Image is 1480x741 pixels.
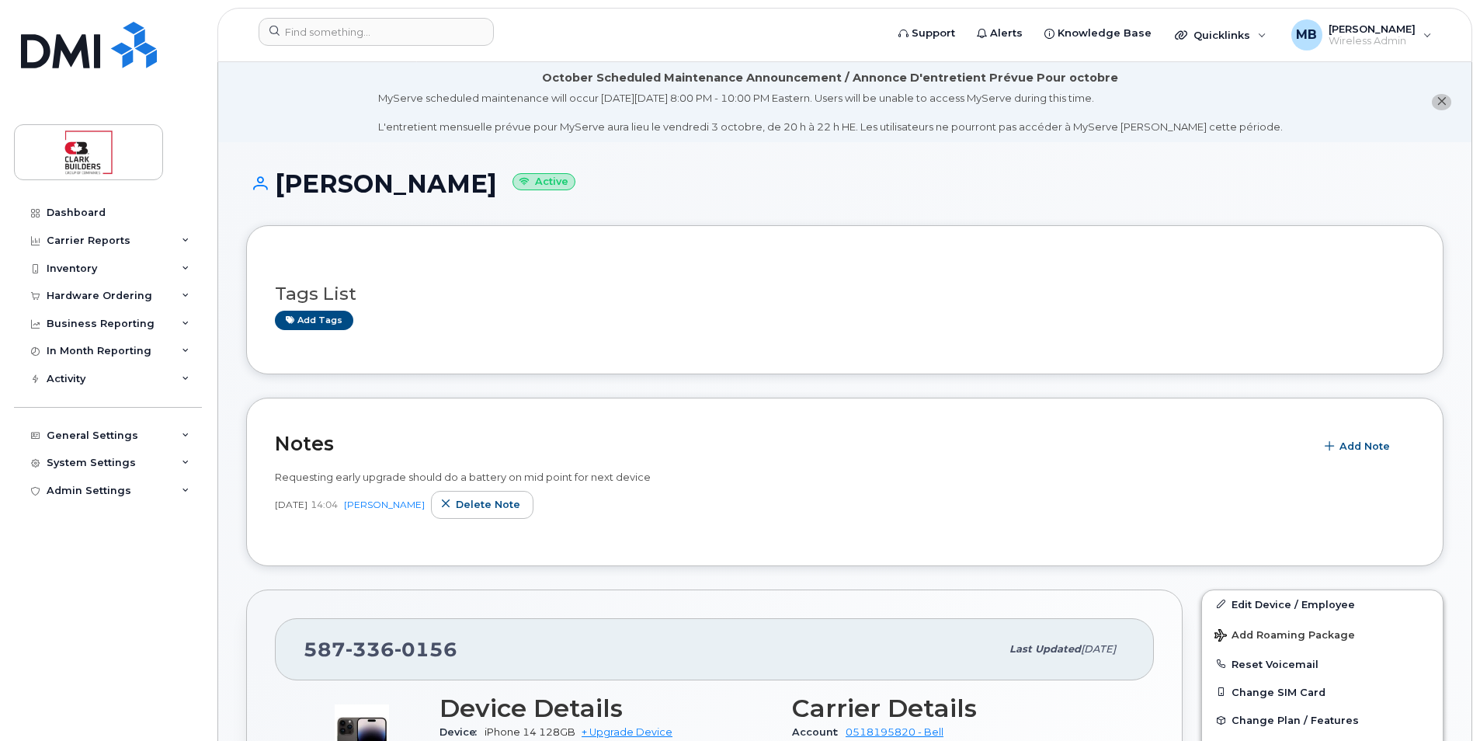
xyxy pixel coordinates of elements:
span: Delete note [456,497,520,512]
span: iPhone 14 128GB [485,726,575,738]
div: MyServe scheduled maintenance will occur [DATE][DATE] 8:00 PM - 10:00 PM Eastern. Users will be u... [378,91,1283,134]
span: Add Roaming Package [1214,629,1355,644]
button: Change Plan / Features [1202,706,1443,734]
a: + Upgrade Device [582,726,672,738]
span: Add Note [1339,439,1390,454]
h2: Notes [275,432,1307,455]
h3: Carrier Details [792,694,1126,722]
h3: Tags List [275,284,1415,304]
a: Edit Device / Employee [1202,590,1443,618]
span: [DATE] [275,498,307,511]
a: Add tags [275,311,353,330]
iframe: Messenger Launcher [1412,673,1468,729]
div: October Scheduled Maintenance Announcement / Annonce D'entretient Prévue Pour octobre [542,70,1118,86]
span: Device [439,726,485,738]
span: 0156 [394,638,457,661]
h3: Device Details [439,694,773,722]
span: Change Plan / Features [1232,715,1359,726]
a: [PERSON_NAME] [344,499,425,510]
span: [DATE] [1081,643,1116,655]
button: close notification [1432,94,1451,110]
button: Add Roaming Package [1202,618,1443,650]
button: Add Note [1315,433,1403,461]
span: Requesting early upgrade should do a battery on mid point for next device [275,471,651,483]
h1: [PERSON_NAME] [246,170,1444,197]
a: 0518195820 - Bell [846,726,943,738]
span: Account [792,726,846,738]
button: Reset Voicemail [1202,650,1443,678]
span: Last updated [1009,643,1081,655]
span: 587 [304,638,457,661]
button: Delete note [431,491,533,519]
button: Change SIM Card [1202,678,1443,706]
span: 336 [346,638,394,661]
small: Active [512,173,575,191]
span: 14:04 [311,498,338,511]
